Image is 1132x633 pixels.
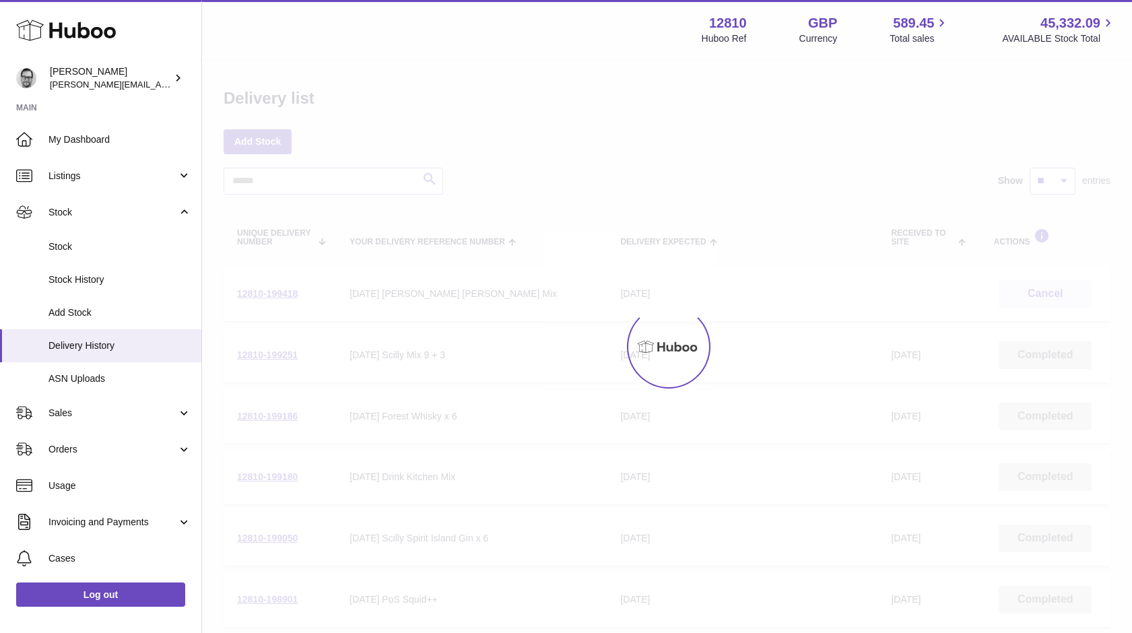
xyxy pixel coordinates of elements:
span: Orders [48,443,177,456]
a: 45,332.09 AVAILABLE Stock Total [1002,14,1116,45]
span: Total sales [890,32,950,45]
span: [PERSON_NAME][EMAIL_ADDRESS][DOMAIN_NAME] [50,79,270,90]
span: Sales [48,407,177,420]
span: Usage [48,479,191,492]
strong: GBP [808,14,837,32]
span: Stock [48,206,177,219]
span: Delivery History [48,339,191,352]
span: Stock History [48,273,191,286]
span: Add Stock [48,306,191,319]
span: Invoicing and Payments [48,516,177,529]
span: ASN Uploads [48,372,191,385]
span: Listings [48,170,177,182]
strong: 12810 [709,14,747,32]
span: Stock [48,240,191,253]
span: Cases [48,552,191,565]
div: Huboo Ref [702,32,747,45]
div: [PERSON_NAME] [50,65,171,91]
span: My Dashboard [48,133,191,146]
a: 589.45 Total sales [890,14,950,45]
span: AVAILABLE Stock Total [1002,32,1116,45]
a: Log out [16,582,185,607]
span: 45,332.09 [1040,14,1100,32]
img: alex@digidistiller.com [16,68,36,88]
span: 589.45 [893,14,934,32]
div: Currency [799,32,838,45]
